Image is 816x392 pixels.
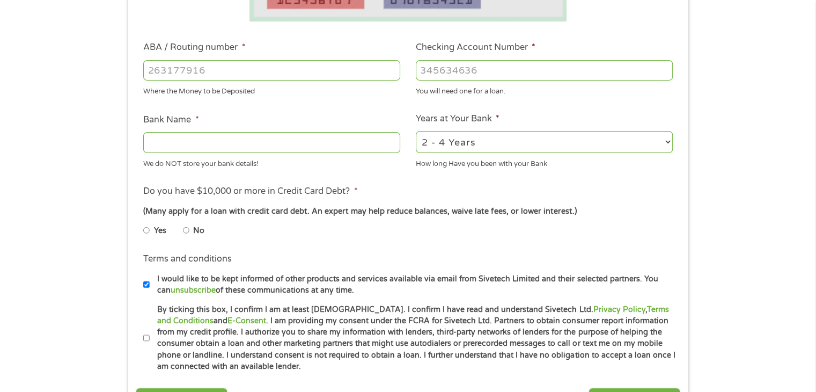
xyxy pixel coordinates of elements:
div: We do NOT store your bank details! [143,155,400,169]
label: I would like to be kept informed of other products and services available via email from Sivetech... [150,273,676,296]
label: ABA / Routing number [143,42,245,53]
div: You will need one for a loan. [416,83,673,97]
label: Bank Name [143,114,199,126]
label: By ticking this box, I confirm I am at least [DEMOGRAPHIC_DATA]. I confirm I have read and unders... [150,304,676,373]
div: Where the Money to be Deposited [143,83,400,97]
input: 345634636 [416,60,673,81]
label: Do you have $10,000 or more in Credit Card Debt? [143,186,357,197]
a: Privacy Policy [593,305,645,314]
label: Terms and conditions [143,253,232,265]
label: Yes [154,225,166,237]
input: 263177916 [143,60,400,81]
a: Terms and Conditions [157,305,668,325]
label: Checking Account Number [416,42,535,53]
div: How long Have you been with your Bank [416,155,673,169]
label: No [193,225,204,237]
label: Years at Your Bank [416,113,499,125]
a: unsubscribe [171,286,216,295]
div: (Many apply for a loan with credit card debt. An expert may help reduce balances, waive late fees... [143,206,672,217]
a: E-Consent [227,316,266,325]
